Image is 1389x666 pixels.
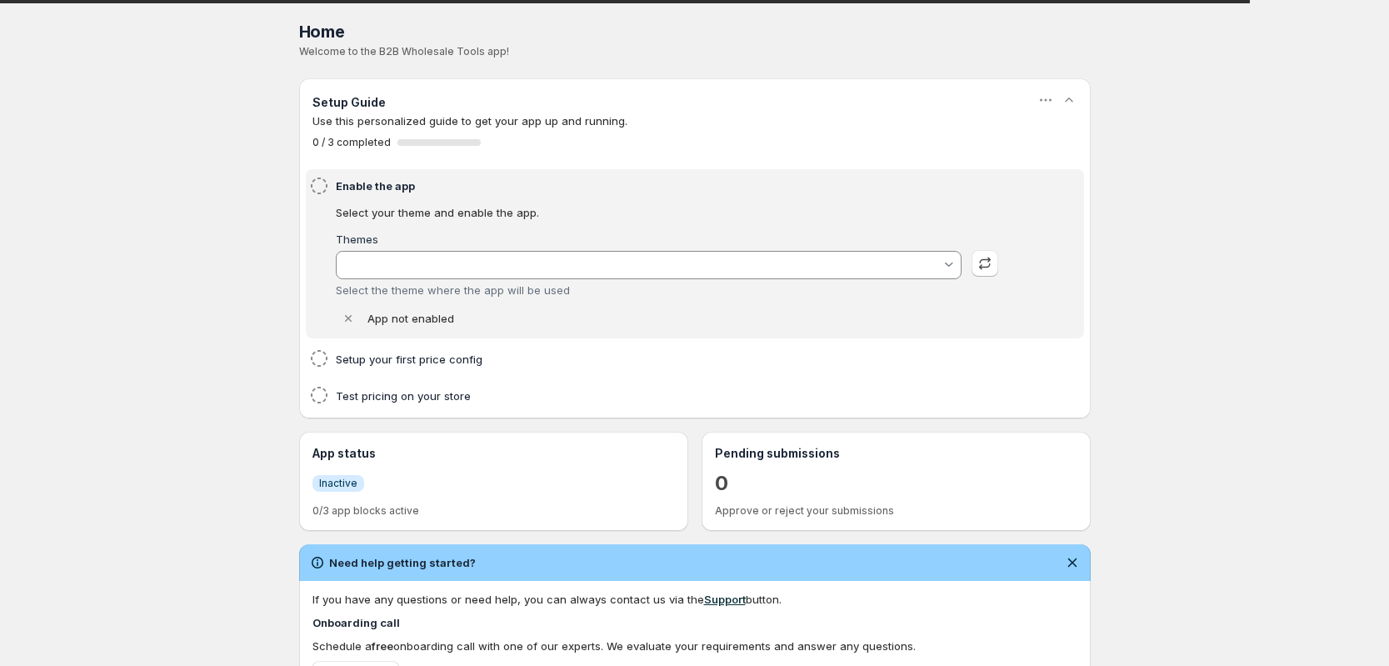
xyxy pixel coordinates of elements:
a: InfoInactive [312,474,364,492]
p: 0/3 app blocks active [312,504,675,518]
p: Select your theme and enable the app. [336,204,998,221]
span: Home [299,22,345,42]
b: free [372,639,393,653]
h3: App status [312,445,675,462]
h4: Enable the app [336,178,1003,194]
h4: Setup your first price config [336,351,1003,368]
div: If you have any questions or need help, you can always contact us via the button. [312,591,1077,608]
h4: Test pricing on your store [336,388,1003,404]
a: 0 [715,470,728,497]
h3: Setup Guide [312,94,386,111]
p: App not enabled [367,310,454,327]
button: Dismiss notification [1061,551,1084,574]
a: Support [704,593,746,606]
div: Select the theme where the app will be used [336,283,962,297]
span: Inactive [319,477,357,490]
span: 0 / 3 completed [312,136,391,149]
p: Welcome to the B2B Wholesale Tools app! [299,45,1091,58]
h2: Need help getting started? [329,554,476,571]
h4: Onboarding call [312,614,1077,631]
p: Approve or reject your submissions [715,504,1077,518]
label: Themes [336,233,378,246]
h3: Pending submissions [715,445,1077,462]
p: Use this personalized guide to get your app up and running. [312,113,1077,129]
div: Schedule a onboarding call with one of our experts. We evaluate your requirements and answer any ... [312,638,1077,654]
